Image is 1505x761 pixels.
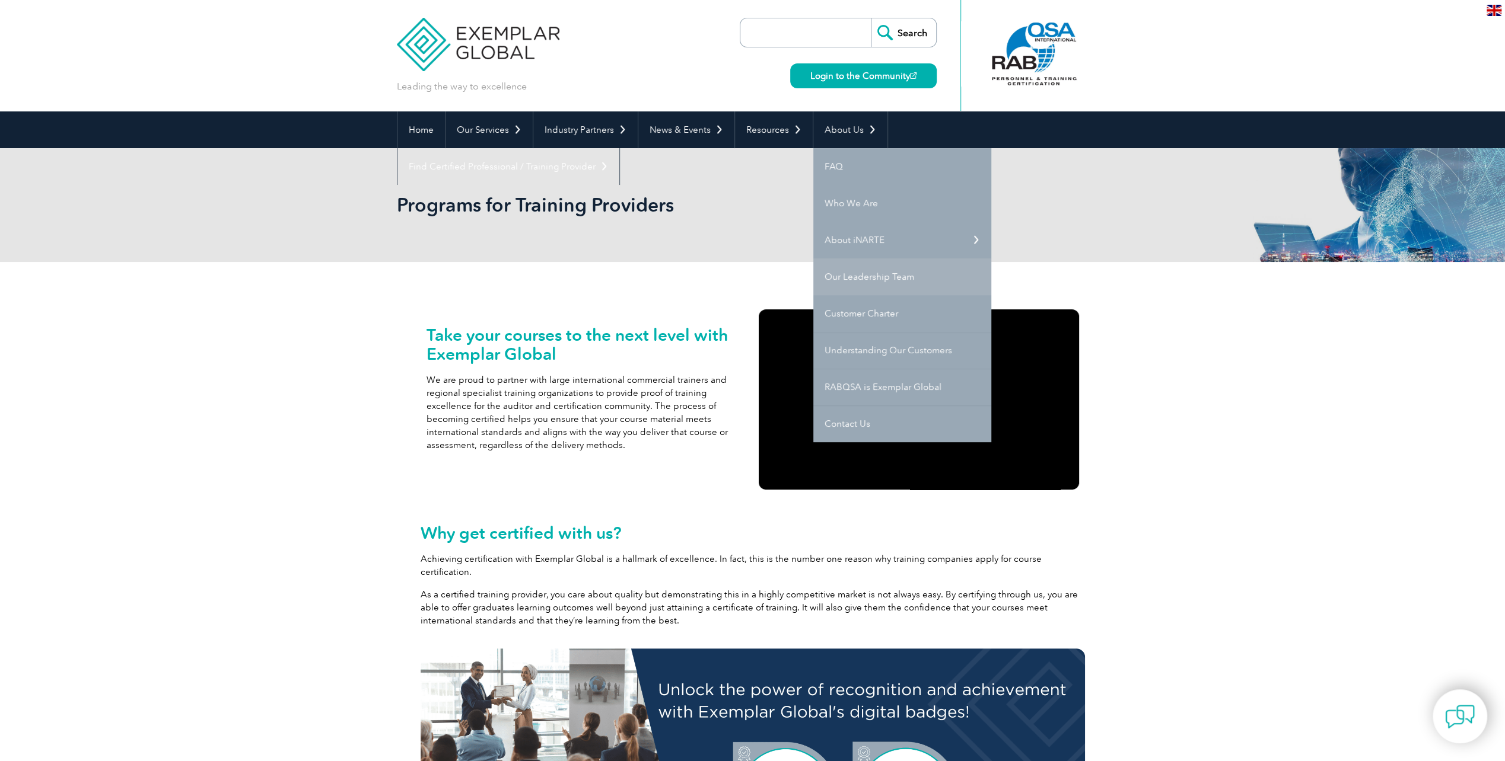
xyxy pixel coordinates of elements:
[446,111,533,148] a: Our Services
[813,332,991,369] a: Understanding Our Customers
[421,523,1085,542] h2: Why get certified with us?
[427,373,747,452] p: We are proud to partner with large international commercial trainers and regional specialist trai...
[397,80,527,93] p: Leading the way to excellence
[735,111,813,148] a: Resources
[790,63,937,88] a: Login to the Community
[813,148,991,185] a: FAQ
[910,72,917,79] img: open_square.png
[813,185,991,222] a: Who We Are
[421,552,1085,578] p: Achieving certification with Exemplar Global is a hallmark of excellence. In fact, this is the nu...
[1445,702,1475,731] img: contact-chat.png
[871,18,936,47] input: Search
[427,325,747,363] h2: Take your courses to the next level with Exemplar Global
[813,111,887,148] a: About Us
[813,258,991,295] a: Our Leadership Team
[397,148,619,185] a: Find Certified Professional / Training Provider
[533,111,638,148] a: Industry Partners
[421,588,1085,627] p: As a certified training provider, you care about quality but demonstrating this in a highly compe...
[813,405,991,442] a: Contact Us
[397,111,445,148] a: Home
[397,196,895,215] h2: Programs for Training Providers
[638,111,734,148] a: News & Events
[813,295,991,332] a: Customer Charter
[813,369,991,405] a: RABQSA is Exemplar Global
[813,222,991,258] a: About iNARTE
[1487,5,1501,16] img: en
